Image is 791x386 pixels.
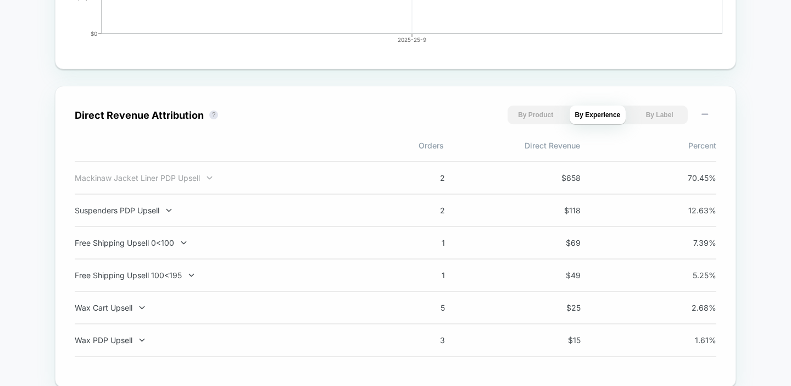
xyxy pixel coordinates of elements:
[396,238,445,247] span: 1
[531,271,581,280] span: $ 49
[631,106,688,124] button: By Label
[667,173,716,183] span: 70.45 %
[444,141,580,150] span: Direct Revenue
[209,111,218,119] button: ?
[570,106,626,124] button: By Experience
[75,238,364,247] div: Free Shipping Upsell 0<100
[508,106,564,124] button: By Product
[531,303,581,312] span: $ 25
[531,206,581,215] span: $ 118
[75,303,364,312] div: Wax Cart Upsell
[531,173,581,183] span: $ 658
[396,173,445,183] span: 2
[398,36,426,43] tspan: 2025-25-9
[396,303,445,312] span: 5
[75,335,364,345] div: Wax PDP Upsell
[75,271,364,280] div: Free Shipping Upsell 100<195
[580,141,716,150] span: Percent
[75,173,364,183] div: Mackinaw Jacket Liner PDP Upsell
[396,335,445,345] span: 3
[667,303,716,312] span: 2.68 %
[75,206,364,215] div: Suspenders PDP Upsell
[531,238,581,247] span: $ 69
[667,335,716,345] span: 1.61 %
[396,206,445,215] span: 2
[75,109,204,121] div: Direct Revenue Attribution
[396,271,445,280] span: 1
[667,271,716,280] span: 5.25 %
[667,238,716,247] span: 7.39 %
[531,335,581,345] span: $ 15
[308,141,444,150] span: Orders
[91,30,97,37] tspan: $0
[667,206,716,215] span: 12.63 %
